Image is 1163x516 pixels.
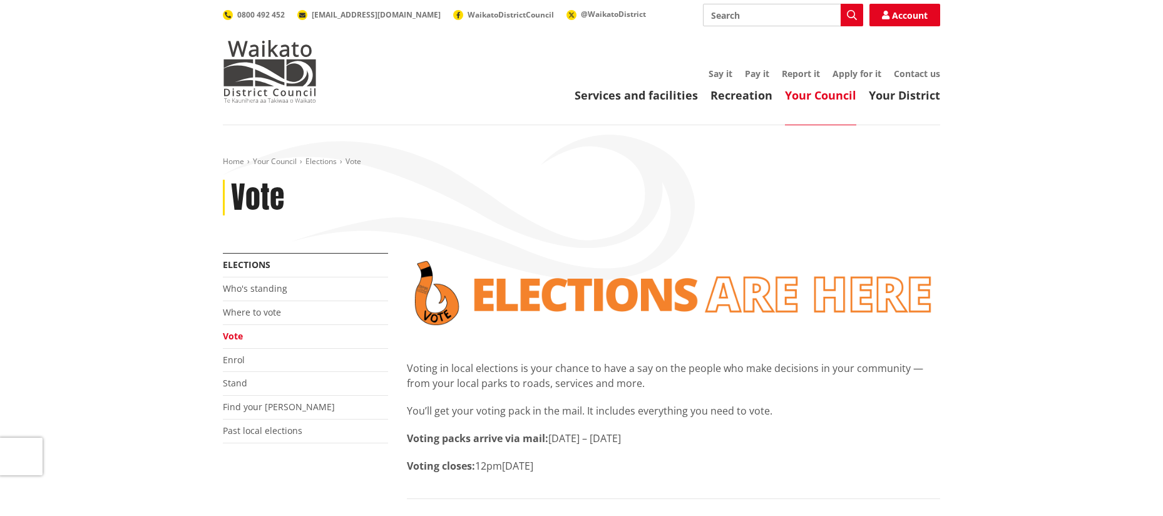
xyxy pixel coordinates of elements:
[710,88,772,103] a: Recreation
[312,9,441,20] span: [EMAIL_ADDRESS][DOMAIN_NAME]
[475,459,533,473] span: 12pm[DATE]
[745,68,769,80] a: Pay it
[253,156,297,167] a: Your Council
[297,9,441,20] a: [EMAIL_ADDRESS][DOMAIN_NAME]
[223,157,940,167] nav: breadcrumb
[305,156,337,167] a: Elections
[223,401,335,413] a: Find your [PERSON_NAME]
[566,9,646,19] a: @WaikatoDistrict
[223,9,285,20] a: 0800 492 452
[407,459,475,473] strong: Voting closes:
[869,4,940,26] a: Account
[1105,463,1150,508] iframe: Messenger Launcher
[575,88,698,103] a: Services and facilities
[407,361,940,391] p: Voting in local elections is your chance to have a say on the people who make decisions in your c...
[407,253,940,333] img: Vote banner transparent
[223,306,281,318] a: Where to vote
[833,68,881,80] a: Apply for it
[223,354,245,366] a: Enrol
[407,431,940,446] p: [DATE] – [DATE]
[223,330,243,342] a: Vote
[894,68,940,80] a: Contact us
[785,88,856,103] a: Your Council
[223,259,270,271] a: Elections
[237,9,285,20] span: 0800 492 452
[223,425,302,436] a: Past local elections
[581,9,646,19] span: @WaikatoDistrict
[346,156,361,167] span: Vote
[231,180,284,216] h1: Vote
[782,68,820,80] a: Report it
[453,9,554,20] a: WaikatoDistrictCouncil
[869,88,940,103] a: Your District
[468,9,554,20] span: WaikatoDistrictCouncil
[407,431,548,445] strong: Voting packs arrive via mail:
[407,403,940,418] p: You’ll get your voting pack in the mail. It includes everything you need to vote.
[709,68,732,80] a: Say it
[223,156,244,167] a: Home
[703,4,863,26] input: Search input
[223,40,317,103] img: Waikato District Council - Te Kaunihera aa Takiwaa o Waikato
[223,377,247,389] a: Stand
[223,282,287,294] a: Who's standing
